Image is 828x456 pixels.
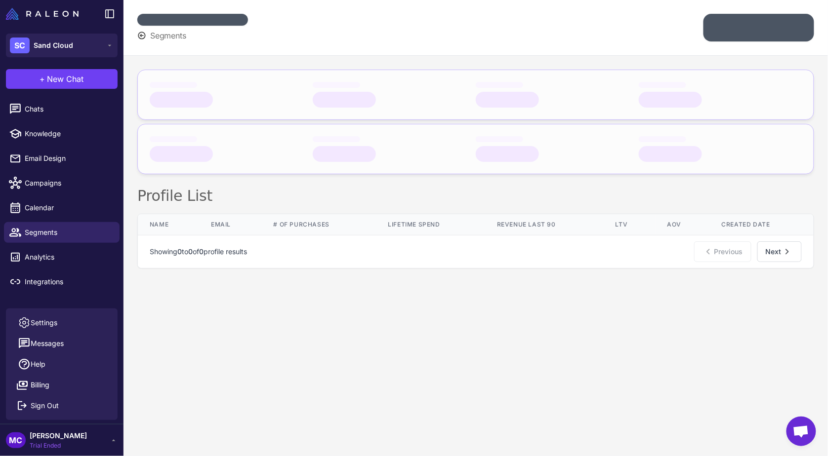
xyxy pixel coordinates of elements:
th: Name [138,214,199,235]
a: Campaigns [4,173,120,193]
span: Calendar [25,202,112,213]
a: Calendar [4,197,120,218]
nav: Pagination [138,235,814,268]
th: Revenue Last 90 [485,214,604,235]
button: Segments [137,30,186,41]
th: # of Purchases [262,214,376,235]
span: Analytics [25,252,112,263]
span: Settings [31,317,57,328]
span: Messages [31,338,64,349]
a: Help [10,354,114,375]
th: Lifetime Spend [376,214,485,235]
a: Analytics [4,247,120,267]
span: Chats [25,104,112,114]
div: SC [10,38,30,53]
th: AOV [656,214,710,235]
span: Trial Ended [30,441,87,450]
th: Created Date [710,214,814,235]
span: Help [31,359,45,370]
h2: Profile List [137,186,814,206]
span: Knowledge [25,128,112,139]
span: Segments [25,227,112,238]
button: Next [757,241,802,262]
span: Sign Out [31,400,59,411]
p: Showing to of profile results [150,246,247,257]
a: Chats [4,99,120,119]
img: Raleon Logo [6,8,79,20]
span: 0 [188,247,193,256]
span: Segments [150,30,186,41]
span: [PERSON_NAME] [30,430,87,441]
button: Previous [694,241,751,262]
span: 0 [177,247,182,256]
span: + [40,73,45,85]
span: Campaigns [25,178,112,189]
span: Sand Cloud [34,40,73,51]
span: New Chat [47,73,84,85]
span: Integrations [25,276,112,287]
th: Email [199,214,261,235]
div: MC [6,432,26,448]
a: Email Design [4,148,120,169]
a: Raleon Logo [6,8,83,20]
button: +New Chat [6,69,118,89]
th: LTV [604,214,656,235]
button: Messages [10,333,114,354]
span: Billing [31,380,49,390]
a: Knowledge [4,123,120,144]
a: Segments [4,222,120,243]
span: Email Design [25,153,112,164]
a: Integrations [4,271,120,292]
div: Open chat [787,417,816,446]
span: 0 [199,247,204,256]
button: Sign Out [10,395,114,416]
button: SCSand Cloud [6,34,118,57]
